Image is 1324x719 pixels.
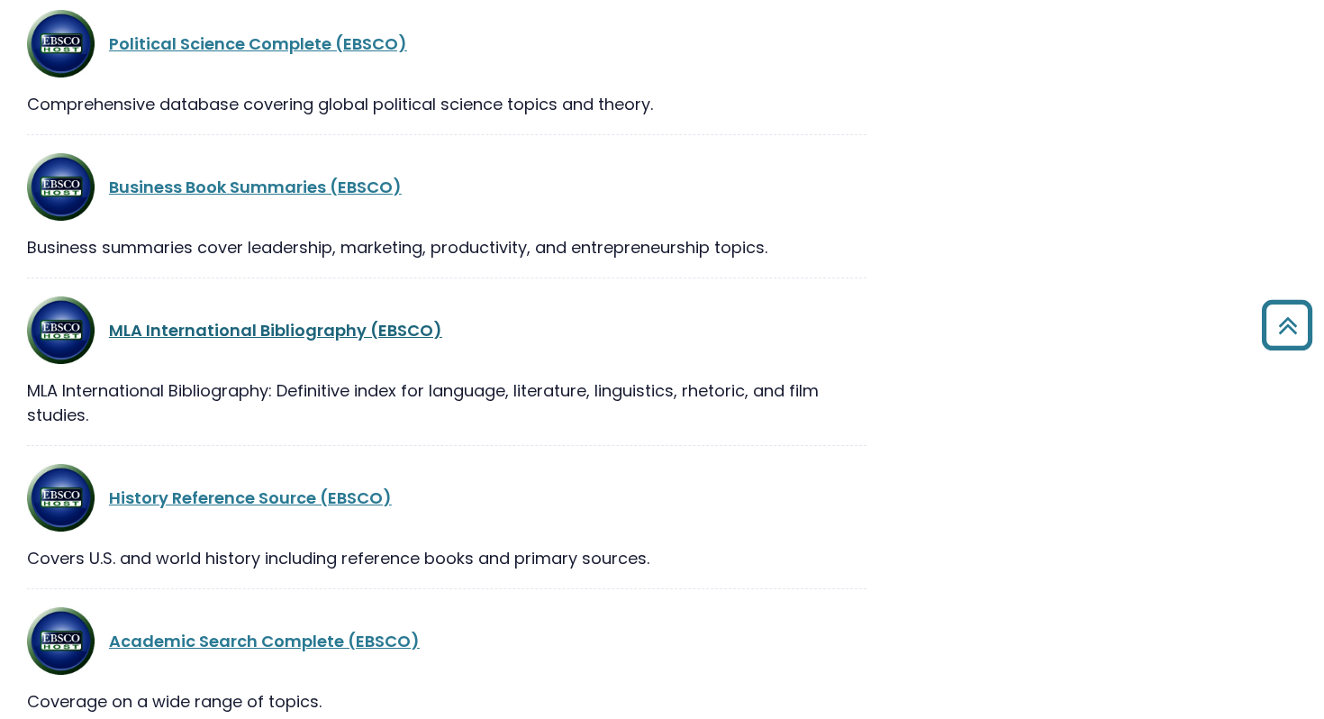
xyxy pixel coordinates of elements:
a: Business Book Summaries (EBSCO) [109,176,402,198]
a: Back to Top [1255,308,1319,341]
div: Coverage on a wide range of topics. [27,689,866,714]
a: History Reference Source (EBSCO) [109,487,392,509]
div: Covers U.S. and world history including reference books and primary sources. [27,546,866,570]
div: Comprehensive database covering global political science topics and theory. [27,92,866,116]
div: Business summaries cover leadership, marketing, productivity, and entrepreneurship topics. [27,235,866,259]
a: MLA International Bibliography (EBSCO) [109,319,442,341]
a: Academic Search Complete (EBSCO) [109,630,420,652]
div: MLA International Bibliography: Definitive index for language, literature, linguistics, rhetoric,... [27,378,866,427]
a: Political Science Complete (EBSCO) [109,32,407,55]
